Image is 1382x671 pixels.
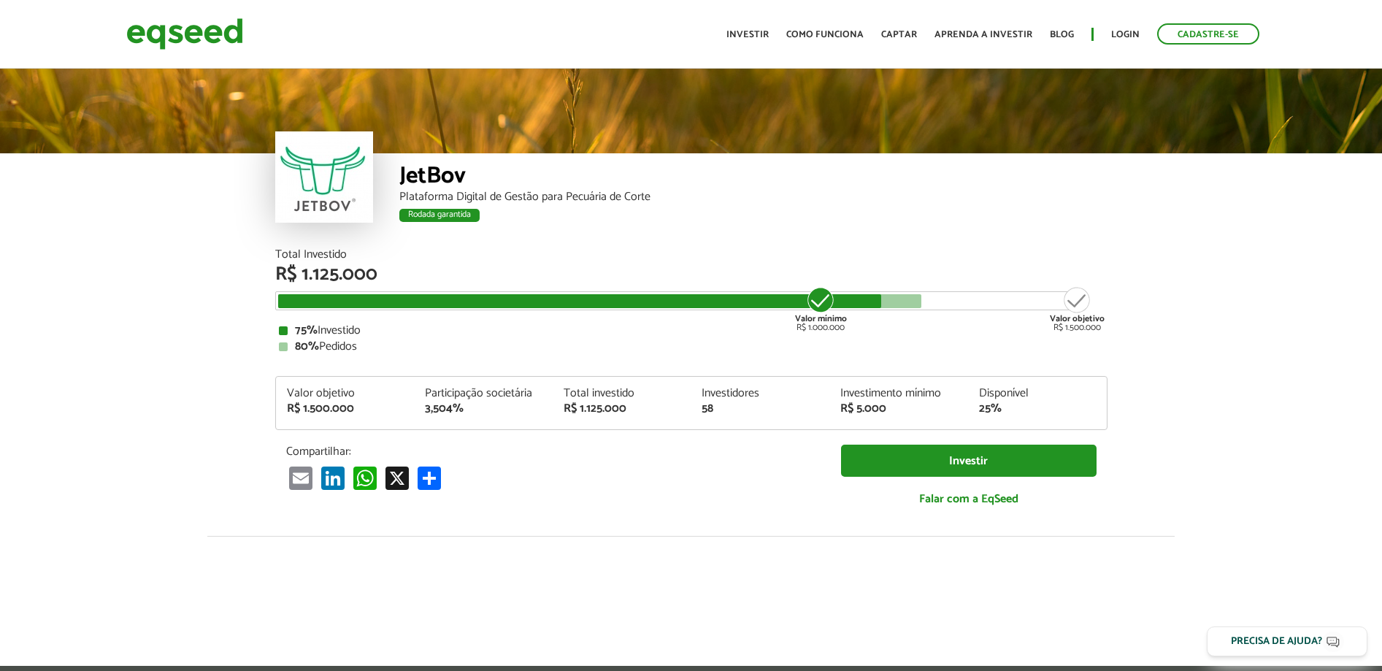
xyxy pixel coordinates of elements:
[399,209,480,222] div: Rodada garantida
[979,388,1096,399] div: Disponível
[126,15,243,53] img: EqSeed
[841,445,1097,478] a: Investir
[934,30,1032,39] a: Aprenda a investir
[794,285,848,332] div: R$ 1.000.000
[287,403,404,415] div: R$ 1.500.000
[286,445,819,459] p: Compartilhar:
[415,466,444,490] a: Compartilhar
[275,265,1107,284] div: R$ 1.125.000
[287,388,404,399] div: Valor objetivo
[295,337,319,356] strong: 80%
[840,388,957,399] div: Investimento mínimo
[702,403,818,415] div: 58
[979,403,1096,415] div: 25%
[564,403,680,415] div: R$ 1.125.000
[1050,30,1074,39] a: Blog
[383,466,412,490] a: X
[1050,285,1105,332] div: R$ 1.500.000
[840,403,957,415] div: R$ 5.000
[795,312,847,326] strong: Valor mínimo
[279,325,1104,337] div: Investido
[1111,30,1140,39] a: Login
[425,388,542,399] div: Participação societária
[399,164,1107,191] div: JetBov
[1050,312,1105,326] strong: Valor objetivo
[275,249,1107,261] div: Total Investido
[786,30,864,39] a: Como funciona
[318,466,348,490] a: LinkedIn
[425,403,542,415] div: 3,504%
[399,191,1107,203] div: Plataforma Digital de Gestão para Pecuária de Corte
[286,466,315,490] a: Email
[564,388,680,399] div: Total investido
[841,484,1097,514] a: Falar com a EqSeed
[279,341,1104,353] div: Pedidos
[881,30,917,39] a: Captar
[1157,23,1259,45] a: Cadastre-se
[350,466,380,490] a: WhatsApp
[702,388,818,399] div: Investidores
[295,321,318,340] strong: 75%
[726,30,769,39] a: Investir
